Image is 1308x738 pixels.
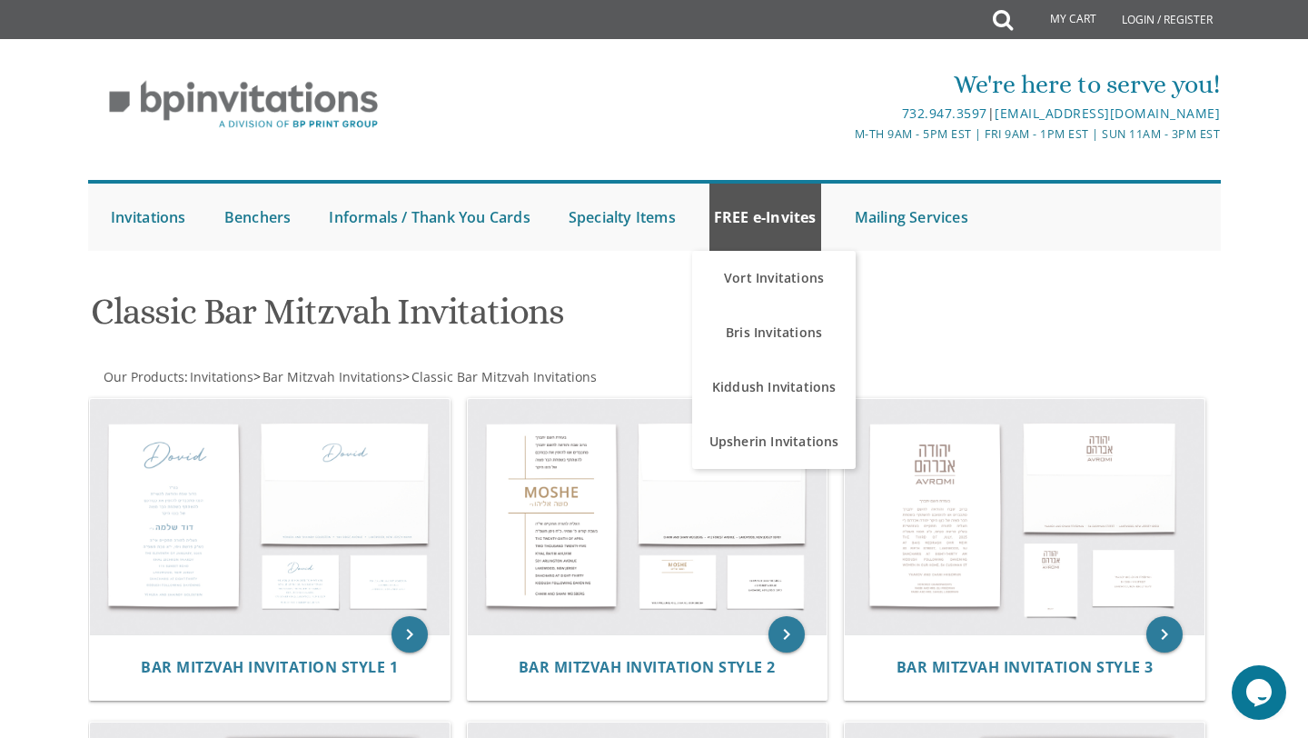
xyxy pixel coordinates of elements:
[190,368,253,385] span: Invitations
[220,184,296,251] a: Benchers
[519,657,776,677] span: Bar Mitzvah Invitation Style 2
[902,105,987,122] a: 732.947.3597
[141,657,398,677] span: Bar Mitzvah Invitation Style 1
[845,399,1204,635] img: Bar Mitzvah Invitation Style 3
[402,368,597,385] span: >
[102,368,184,385] a: Our Products
[88,67,400,143] img: BP Invitation Loft
[468,399,827,635] img: Bar Mitzvah Invitation Style 2
[411,368,597,385] span: Classic Bar Mitzvah Invitations
[897,659,1154,676] a: Bar Mitzvah Invitation Style 3
[564,184,680,251] a: Specialty Items
[692,414,856,469] a: Upsherin Invitations
[466,66,1220,103] div: We're here to serve you!
[692,305,856,360] a: Bris Invitations
[519,659,776,676] a: Bar Mitzvah Invitation Style 2
[1146,616,1183,653] a: keyboard_arrow_right
[324,184,534,251] a: Informals / Thank You Cards
[1011,2,1109,38] a: My Cart
[709,184,821,251] a: FREE e-Invites
[188,368,253,385] a: Invitations
[897,657,1154,677] span: Bar Mitzvah Invitation Style 3
[768,616,805,653] a: keyboard_arrow_right
[995,105,1220,122] a: [EMAIL_ADDRESS][DOMAIN_NAME]
[253,368,402,385] span: >
[263,368,402,385] span: Bar Mitzvah Invitations
[466,125,1220,144] div: M-Th 9am - 5pm EST | Fri 9am - 1pm EST | Sun 11am - 3pm EST
[90,399,450,635] img: Bar Mitzvah Invitation Style 1
[410,368,597,385] a: Classic Bar Mitzvah Invitations
[91,292,832,345] h1: Classic Bar Mitzvah Invitations
[692,251,856,305] a: Vort Invitations
[106,184,191,251] a: Invitations
[692,360,856,414] a: Kiddush Invitations
[391,616,428,653] a: keyboard_arrow_right
[850,184,973,251] a: Mailing Services
[88,368,655,386] div: :
[1232,665,1290,720] iframe: chat widget
[261,368,402,385] a: Bar Mitzvah Invitations
[141,659,398,676] a: Bar Mitzvah Invitation Style 1
[466,103,1220,125] div: |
